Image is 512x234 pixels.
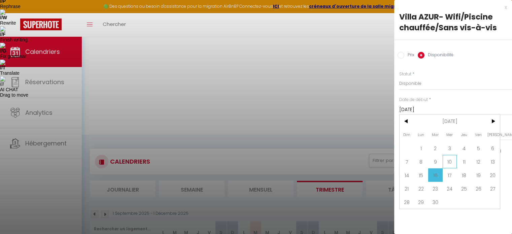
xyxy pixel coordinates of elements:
span: 15 [414,168,429,182]
span: Ven [471,128,486,141]
span: 16 [428,168,443,182]
span: 13 [485,155,500,168]
span: 4 [457,141,471,155]
span: 24 [443,182,457,195]
span: 18 [457,168,471,182]
span: 12 [471,155,486,168]
span: 19 [471,168,486,182]
span: 6 [485,141,500,155]
span: 14 [400,168,414,182]
span: < [400,114,414,128]
span: 9 [428,155,443,168]
span: 28 [400,195,414,209]
span: 27 [485,182,500,195]
label: Date de début [399,97,428,103]
span: 17 [443,168,457,182]
span: 2 [428,141,443,155]
span: Lun [414,128,429,141]
span: 3 [443,141,457,155]
span: Mer [443,128,457,141]
span: 22 [414,182,429,195]
span: 21 [400,182,414,195]
span: 25 [457,182,471,195]
span: Dim [400,128,414,141]
span: 26 [471,182,486,195]
span: 23 [428,182,443,195]
span: 11 [457,155,471,168]
span: 7 [400,155,414,168]
span: 1 [414,141,429,155]
span: [PERSON_NAME] [485,128,500,141]
span: 20 [485,168,500,182]
span: 10 [443,155,457,168]
span: 5 [471,141,486,155]
button: Ouvrir le widget de chat LiveChat [5,3,26,23]
span: 29 [414,195,429,209]
span: > [485,114,500,128]
span: 8 [414,155,429,168]
span: 30 [428,195,443,209]
span: [DATE] [414,114,486,128]
span: Jeu [457,128,471,141]
span: Mar [428,128,443,141]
